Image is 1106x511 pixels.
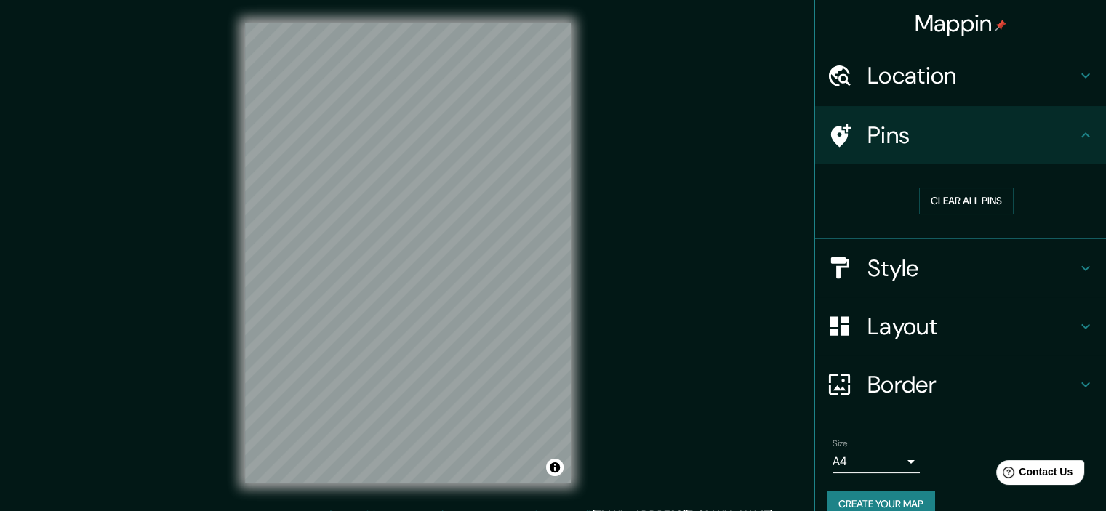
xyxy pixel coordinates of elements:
div: Border [815,355,1106,414]
div: Location [815,47,1106,105]
h4: Location [867,61,1077,90]
h4: Style [867,254,1077,283]
div: Layout [815,297,1106,355]
button: Toggle attribution [546,459,564,476]
h4: Layout [867,312,1077,341]
iframe: Help widget launcher [977,454,1090,495]
label: Size [833,437,848,449]
div: A4 [833,450,920,473]
div: Style [815,239,1106,297]
h4: Border [867,370,1077,399]
img: pin-icon.png [995,20,1006,31]
h4: Mappin [915,9,1007,38]
button: Clear all pins [919,188,1014,214]
div: Pins [815,106,1106,164]
canvas: Map [245,23,571,483]
h4: Pins [867,121,1077,150]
